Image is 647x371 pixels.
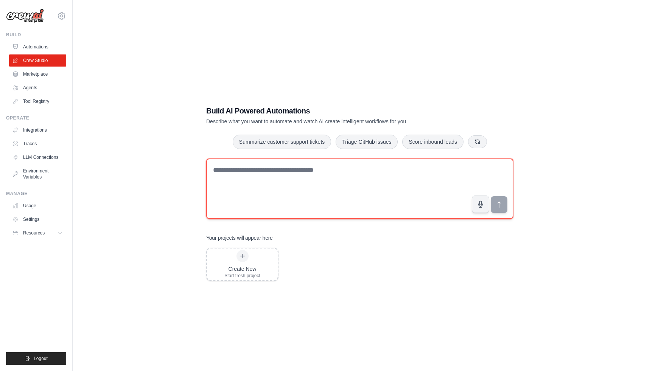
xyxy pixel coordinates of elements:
img: Logo [6,9,44,23]
p: Describe what you want to automate and watch AI create intelligent workflows for you [206,118,460,125]
a: Environment Variables [9,165,66,183]
a: Usage [9,200,66,212]
button: Summarize customer support tickets [233,135,331,149]
span: Resources [23,230,45,236]
h3: Your projects will appear here [206,234,273,242]
div: Start fresh project [224,273,260,279]
a: Integrations [9,124,66,136]
a: Marketplace [9,68,66,80]
a: Traces [9,138,66,150]
a: Tool Registry [9,95,66,107]
div: Create New [224,265,260,273]
div: Operate [6,115,66,121]
iframe: Chat Widget [609,335,647,371]
button: Logout [6,352,66,365]
button: Score inbound leads [402,135,463,149]
button: Resources [9,227,66,239]
button: Click to speak your automation idea [472,196,489,213]
button: Get new suggestions [468,135,487,148]
a: LLM Connections [9,151,66,163]
a: Crew Studio [9,54,66,67]
a: Agents [9,82,66,94]
div: Manage [6,191,66,197]
span: Logout [34,355,48,362]
div: Build [6,32,66,38]
button: Triage GitHub issues [336,135,398,149]
h1: Build AI Powered Automations [206,106,460,116]
a: Settings [9,213,66,225]
a: Automations [9,41,66,53]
